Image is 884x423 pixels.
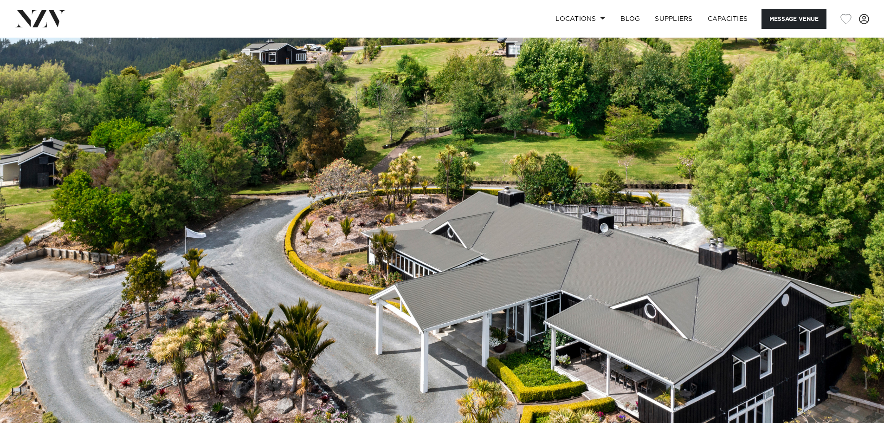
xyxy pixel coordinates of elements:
img: nzv-logo.png [15,10,65,27]
a: Capacities [700,9,755,29]
a: BLOG [613,9,647,29]
a: SUPPLIERS [647,9,700,29]
button: Message Venue [761,9,826,29]
a: Locations [548,9,613,29]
